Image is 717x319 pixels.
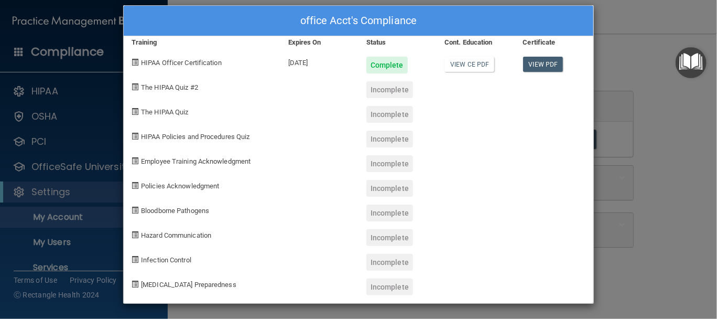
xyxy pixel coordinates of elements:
span: Policies Acknowledgment [141,182,219,190]
div: Incomplete [366,180,413,197]
div: [DATE] [280,49,358,73]
span: HIPAA Policies and Procedures Quiz [141,133,249,141]
div: Training [124,36,280,49]
div: Incomplete [366,279,413,295]
div: Incomplete [366,81,413,98]
div: Complete [366,57,408,73]
div: Cont. Education [437,36,515,49]
div: Incomplete [366,131,413,147]
a: View PDF [523,57,563,72]
span: HIPAA Officer Certification [141,59,222,67]
span: Hazard Communication [141,231,211,239]
span: [MEDICAL_DATA] Preparedness [141,281,236,289]
div: Incomplete [366,254,413,271]
div: Incomplete [366,205,413,221]
div: Expires On [280,36,358,49]
div: Certificate [515,36,593,49]
span: Employee Training Acknowledgment [141,157,251,165]
div: Incomplete [366,229,413,246]
div: office Acct's Compliance [124,6,593,36]
a: View CE PDF [444,57,494,72]
div: Incomplete [366,106,413,123]
span: Bloodborne Pathogens [141,207,209,215]
button: Open Resource Center [676,47,707,78]
div: Status [358,36,437,49]
span: The HIPAA Quiz [141,108,188,116]
div: Incomplete [366,155,413,172]
span: The HIPAA Quiz #2 [141,83,198,91]
span: Infection Control [141,256,191,264]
